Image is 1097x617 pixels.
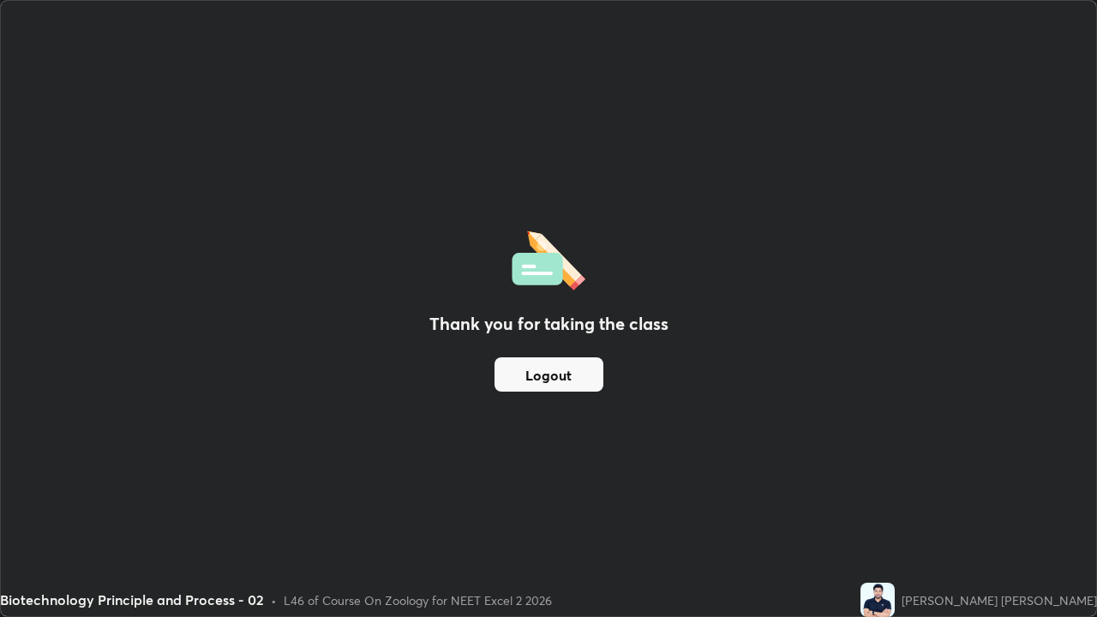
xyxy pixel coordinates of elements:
[512,225,585,291] img: offlineFeedback.1438e8b3.svg
[495,357,603,392] button: Logout
[284,591,552,609] div: L46 of Course On Zoology for NEET Excel 2 2026
[860,583,895,617] img: 54718f5cc6424ee29a7c9693f4c7f7b6.jpg
[902,591,1097,609] div: [PERSON_NAME] [PERSON_NAME]
[271,591,277,609] div: •
[429,311,668,337] h2: Thank you for taking the class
